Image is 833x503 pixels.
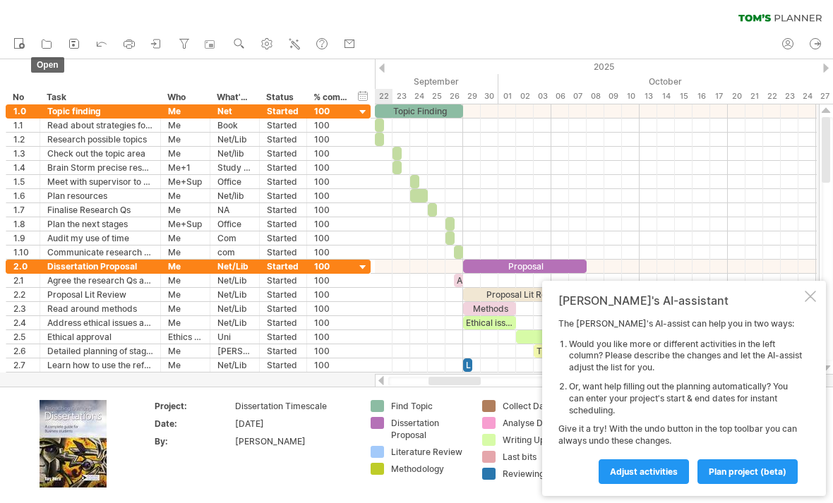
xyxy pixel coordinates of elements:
[375,104,463,118] div: Topic Finding
[267,147,299,160] div: Started
[167,90,202,104] div: Who
[314,246,348,259] div: 100
[235,400,354,412] div: Dissertation Timescale
[267,358,299,372] div: Started
[13,260,32,273] div: 2.0
[314,316,348,329] div: 100
[391,446,468,458] div: Literature Review
[503,451,580,463] div: Last bits
[168,231,203,245] div: Me
[697,459,798,484] a: plan project (beta)
[314,119,348,132] div: 100
[428,89,445,104] div: Thursday, 25 September 2025
[392,89,410,104] div: Tuesday, 23 September 2025
[314,231,348,245] div: 100
[168,344,203,358] div: Me
[267,189,299,202] div: Started
[314,175,348,188] div: 100
[463,288,587,301] div: Proposal Lit Review
[569,339,802,374] li: Would you like more or different activities in the left column? Please describe the changes and l...
[314,104,348,118] div: 100
[314,189,348,202] div: 100
[217,358,252,372] div: Net/Lib
[13,302,32,315] div: 2.3
[745,89,763,104] div: Tuesday, 21 October 2025
[13,274,32,287] div: 2.1
[168,316,203,329] div: Me
[267,316,299,329] div: Started
[313,90,347,104] div: % complete
[267,203,299,217] div: Started
[40,400,107,487] img: ae64b563-e3e0-416d-90a8-e32b171956a1.jpg
[168,203,203,217] div: Me
[47,246,153,259] div: Communicate research Qs
[763,89,781,104] div: Wednesday, 22 October 2025
[47,288,153,301] div: Proposal Lit Review
[168,104,203,118] div: Me
[503,468,580,480] div: Reviewing
[47,161,153,174] div: Brain Storm precise research Qs
[693,89,710,104] div: Thursday, 16 October 2025
[13,175,32,188] div: 1.5
[47,119,153,132] div: Read about strategies for finding a topic
[314,203,348,217] div: 100
[13,344,32,358] div: 2.6
[168,246,203,259] div: Me
[235,435,354,447] div: [PERSON_NAME]
[13,231,32,245] div: 1.9
[503,400,580,412] div: Collect Data
[47,189,153,202] div: Plan resources
[47,203,153,217] div: Finalise Research Qs
[267,288,299,301] div: Started
[599,459,689,484] a: Adjust activities
[503,417,580,429] div: Analyse Data
[710,89,728,104] div: Friday, 17 October 2025
[47,358,153,372] div: Learn how to use the referencing in Word
[217,104,252,118] div: Net
[217,133,252,146] div: Net/Lib
[610,466,678,477] span: Adjust activities
[235,418,354,430] div: [DATE]
[13,119,32,132] div: 1.1
[168,358,203,372] div: Me
[47,175,153,188] div: Meet with supervisor to run Res Qs
[13,203,32,217] div: 1.7
[569,89,587,104] div: Tuesday, 7 October 2025
[314,330,348,344] div: 100
[168,189,203,202] div: Me
[168,330,203,344] div: Ethics Comm
[13,90,32,104] div: No
[516,89,534,104] div: Thursday, 2 October 2025
[454,274,463,287] div: Agree RQs
[217,203,252,217] div: NA
[217,246,252,259] div: com
[217,161,252,174] div: Study Room
[657,89,675,104] div: Tuesday, 14 October 2025
[217,288,252,301] div: Net/Lib
[168,217,203,231] div: Me+Sup
[13,358,32,372] div: 2.7
[47,260,153,273] div: Dissertation Proposal
[551,89,569,104] div: Monday, 6 October 2025
[675,89,693,104] div: Wednesday, 15 October 2025
[604,89,622,104] div: Thursday, 9 October 2025
[587,89,604,104] div: Wednesday, 8 October 2025
[445,89,463,104] div: Friday, 26 September 2025
[267,133,299,146] div: Started
[155,435,232,447] div: By:
[47,316,153,329] div: Address ethical issues and prepare ethical statement
[47,302,153,315] div: Read around methods
[13,161,32,174] div: 1.4
[217,189,252,202] div: Net/lib
[267,217,299,231] div: Started
[267,260,299,273] div: Started
[463,358,472,372] div: Learn to ref in Word
[217,119,252,132] div: Book
[47,344,153,358] div: Detailed planning of stages
[709,466,786,477] span: plan project (beta)
[47,104,153,118] div: Topic finding
[622,89,640,104] div: Friday, 10 October 2025
[558,318,802,483] div: The [PERSON_NAME]'s AI-assist can help you in two ways: Give it a try! With the undo button in th...
[47,274,153,287] div: Agree the research Qs and scope
[217,217,252,231] div: Office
